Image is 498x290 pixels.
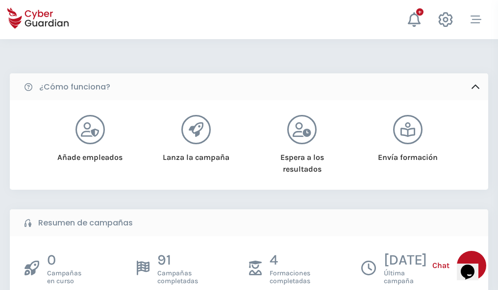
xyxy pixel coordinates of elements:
[416,8,423,16] div: +
[157,269,198,285] span: Campañas completadas
[262,144,343,175] div: Espera a los resultados
[368,144,448,163] div: Envía formación
[38,217,133,229] b: Resumen de campañas
[157,251,198,269] p: 91
[457,251,488,280] iframe: chat widget
[384,251,427,269] p: [DATE]
[432,260,449,271] span: Chat
[155,144,236,163] div: Lanza la campaña
[384,269,427,285] span: Última campaña
[270,269,310,285] span: Formaciones completadas
[47,269,81,285] span: Campañas en curso
[47,251,81,269] p: 0
[270,251,310,269] p: 4
[50,144,130,163] div: Añade empleados
[39,81,110,93] b: ¿Cómo funciona?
